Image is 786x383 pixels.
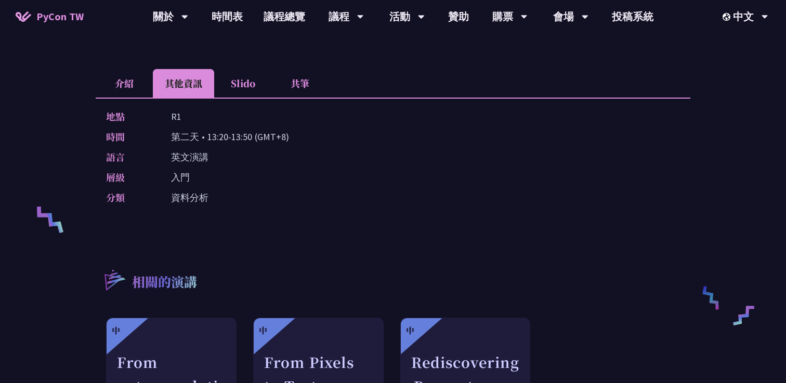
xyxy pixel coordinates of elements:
[723,13,733,21] img: Locale Icon
[259,324,267,337] div: 中
[271,69,329,98] li: 共筆
[171,109,181,124] p: R1
[5,4,94,30] a: PyCon TW
[36,9,84,24] span: PyCon TW
[171,149,208,165] p: 英文演講
[112,324,120,337] div: 中
[16,11,31,22] img: Home icon of PyCon TW 2025
[106,149,150,165] p: 語言
[89,254,139,305] img: r3.8d01567.svg
[171,190,208,205] p: 資料分析
[106,170,150,185] p: 層級
[96,69,153,98] li: 介紹
[132,272,197,293] p: 相關的演講
[106,129,150,144] p: 時間
[171,129,289,144] p: 第二天 • 13:20-13:50 (GMT+8)
[214,69,271,98] li: Slido
[106,109,150,124] p: 地點
[153,69,214,98] li: 其他資訊
[406,324,414,337] div: 中
[171,170,190,185] p: 入門
[106,190,150,205] p: 分類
